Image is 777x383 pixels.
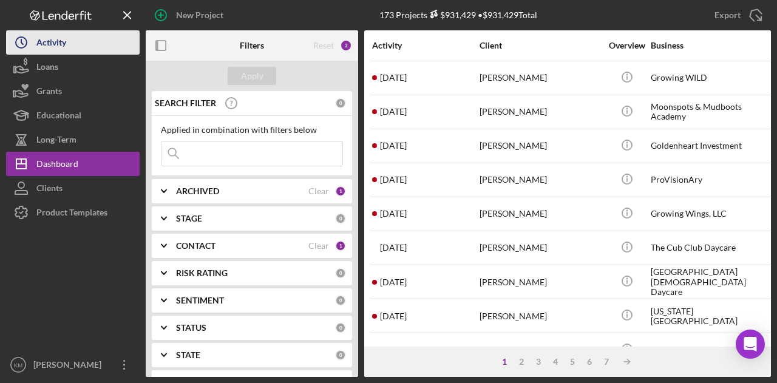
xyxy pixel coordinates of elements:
div: Long-Term [36,127,76,155]
b: SENTIMENT [176,296,224,305]
div: 1 [496,357,513,367]
div: Business [651,41,772,50]
div: [PERSON_NAME] [30,353,109,380]
button: Clients [6,176,140,200]
div: [GEOGRAPHIC_DATA][DEMOGRAPHIC_DATA] Daycare [651,266,772,298]
button: Long-Term [6,127,140,152]
div: Dashboard [36,152,78,179]
div: [PERSON_NAME] [480,198,601,230]
div: [PERSON_NAME] [480,164,601,196]
div: Loans [36,55,58,82]
button: Loans [6,55,140,79]
div: Kny childcare [651,334,772,366]
div: Goldenheart Investment [651,130,772,162]
div: 5 [564,357,581,367]
div: Client [480,41,601,50]
button: Educational [6,103,140,127]
div: Overview [604,41,650,50]
b: ARCHIVED [176,186,219,196]
div: 0 [335,98,346,109]
button: Grants [6,79,140,103]
div: 0 [335,350,346,361]
div: 0 [335,268,346,279]
div: [PERSON_NAME] [480,130,601,162]
div: 0 [335,213,346,224]
b: STATUS [176,323,206,333]
div: Open Intercom Messenger [736,330,765,359]
div: [PERSON_NAME] [480,334,601,366]
button: Export [702,3,771,27]
div: New Project [176,3,223,27]
b: STAGE [176,214,202,223]
div: 0 [335,295,346,306]
button: Dashboard [6,152,140,176]
b: RISK RATING [176,268,228,278]
div: [US_STATE][GEOGRAPHIC_DATA] [651,300,772,332]
time: 2025-08-19 18:43 [380,243,407,253]
div: 2 [340,39,352,52]
b: Filters [240,41,264,50]
div: Activity [36,30,66,58]
div: 1 [335,240,346,251]
div: Growing WILD [651,62,772,94]
button: New Project [146,3,236,27]
time: 2025-07-17 04:58 [380,277,407,287]
div: Clear [308,241,329,251]
div: Clients [36,176,63,203]
div: 173 Projects • $931,429 Total [379,10,537,20]
div: Moonspots & Mudboots Academy [651,96,772,128]
div: Clear [308,186,329,196]
time: 2025-08-28 19:55 [380,107,407,117]
button: Apply [228,67,276,85]
div: Educational [36,103,81,130]
div: $931,429 [427,10,476,20]
time: 2025-08-28 20:12 [380,73,407,83]
button: Activity [6,30,140,55]
div: Activity [372,41,478,50]
button: Product Templates [6,200,140,225]
div: Reset [313,41,334,50]
div: [PERSON_NAME] [480,300,601,332]
b: CONTACT [176,241,215,251]
div: Apply [241,67,263,85]
time: 2025-07-17 04:29 [380,311,407,321]
div: Export [714,3,741,27]
b: STATE [176,350,200,360]
div: Product Templates [36,200,107,228]
time: 2025-08-19 19:35 [380,209,407,219]
div: 6 [581,357,598,367]
b: SEARCH FILTER [155,98,216,108]
div: [PERSON_NAME] [480,62,601,94]
div: ProVisionAry [651,164,772,196]
div: 4 [547,357,564,367]
div: Growing Wings, LLC [651,198,772,230]
div: Applied in combination with filters below [161,125,343,135]
div: 0 [335,322,346,333]
div: Grants [36,79,62,106]
div: 3 [530,357,547,367]
div: [PERSON_NAME] [480,232,601,264]
time: 2025-08-25 20:33 [380,141,407,151]
div: [PERSON_NAME] [480,266,601,298]
button: KM[PERSON_NAME] [6,353,140,377]
text: KM [14,362,22,368]
div: 7 [598,357,615,367]
time: 2025-08-22 21:32 [380,175,407,185]
time: 2025-07-17 03:58 [380,345,407,355]
div: The Cub Club Daycare [651,232,772,264]
div: 1 [335,186,346,197]
div: 2 [513,357,530,367]
div: [PERSON_NAME] [480,96,601,128]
